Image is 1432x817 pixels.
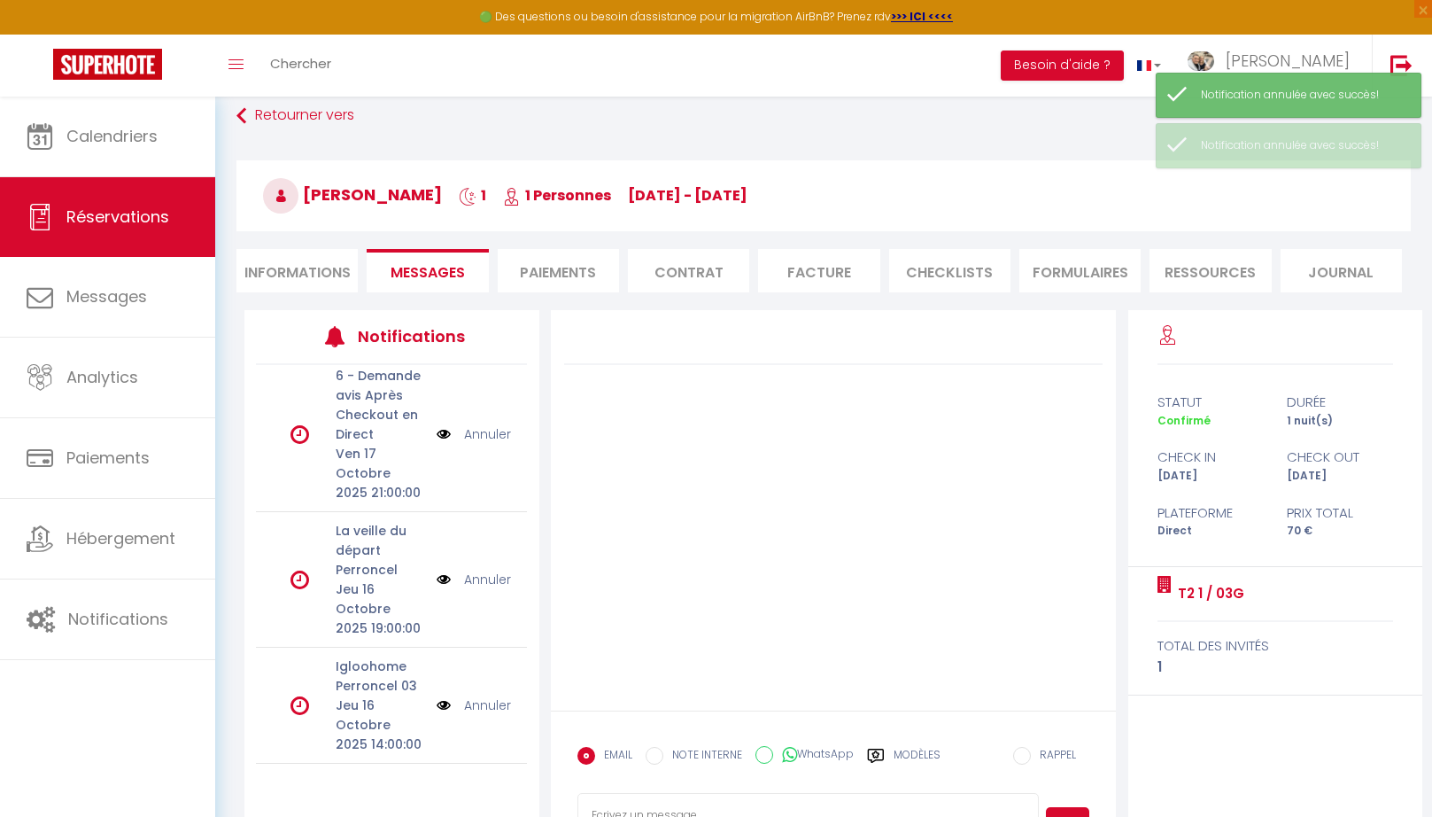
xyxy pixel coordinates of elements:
label: RAPPEL [1031,747,1076,766]
div: Plateforme [1146,502,1275,524]
p: Jeu 16 Octobre 2025 19:00:00 [336,580,425,638]
div: 1 nuit(s) [1275,413,1405,430]
a: Chercher [257,35,344,97]
li: Paiements [498,249,619,292]
label: Modèles [894,747,940,778]
div: Prix total [1275,502,1405,524]
span: Chercher [270,54,331,73]
div: Notification annulée avec succès! [1201,137,1403,154]
label: EMAIL [595,747,632,766]
p: La veille du départ Perroncel [336,521,425,580]
li: Contrat [628,249,749,292]
li: Informations [236,249,358,292]
a: Annuler [464,424,511,444]
div: total des invités [1157,635,1393,657]
div: check out [1275,447,1405,468]
span: Calendriers [66,125,158,147]
span: [PERSON_NAME] [263,183,442,206]
img: NO IMAGE [437,570,451,589]
img: Super Booking [53,49,162,80]
button: Besoin d'aide ? [1001,51,1124,81]
h3: Notifications [358,316,471,356]
img: ... [1188,51,1214,72]
div: Direct [1146,523,1275,540]
span: 1 [459,185,486,206]
div: check in [1146,447,1275,468]
span: Confirmé [1157,413,1211,428]
span: Messages [66,285,147,307]
li: Ressources [1149,249,1271,292]
a: T2 1 / 03G [1172,583,1244,604]
a: >>> ICI <<<< [891,9,953,24]
a: ... [PERSON_NAME] [1174,35,1372,97]
div: [DATE] [1146,468,1275,485]
div: Notification annulée avec succès! [1201,87,1403,104]
a: Annuler [464,696,511,715]
a: Retourner vers [236,100,1411,132]
li: FORMULAIRES [1019,249,1141,292]
p: Ven 17 Octobre 2025 21:00:00 [336,444,425,502]
div: statut [1146,392,1275,413]
div: durée [1275,392,1405,413]
p: Igloohome Perroncel 03 [336,657,425,696]
li: Journal [1281,249,1402,292]
span: Réservations [66,206,169,228]
img: NO IMAGE [437,424,451,444]
span: [PERSON_NAME] [1226,50,1350,72]
div: 1 [1157,657,1393,678]
li: Facture [758,249,879,292]
span: Paiements [66,447,150,469]
span: Hébergement [66,527,175,549]
p: 6 - Demande avis Après Checkout en Direct [336,366,425,444]
span: [DATE] - [DATE] [628,185,747,206]
li: CHECKLISTS [889,249,1010,292]
img: logout [1390,54,1413,76]
span: Notifications [68,608,168,630]
img: NO IMAGE [437,696,451,715]
span: Analytics [66,366,138,388]
p: Jeu 16 Octobre 2025 14:00:00 [336,696,425,754]
div: 70 € [1275,523,1405,540]
label: NOTE INTERNE [663,747,742,766]
a: Annuler [464,570,511,589]
div: [DATE] [1275,468,1405,485]
span: Messages [391,262,465,283]
label: WhatsApp [773,746,854,766]
span: 1 Personnes [503,185,611,206]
